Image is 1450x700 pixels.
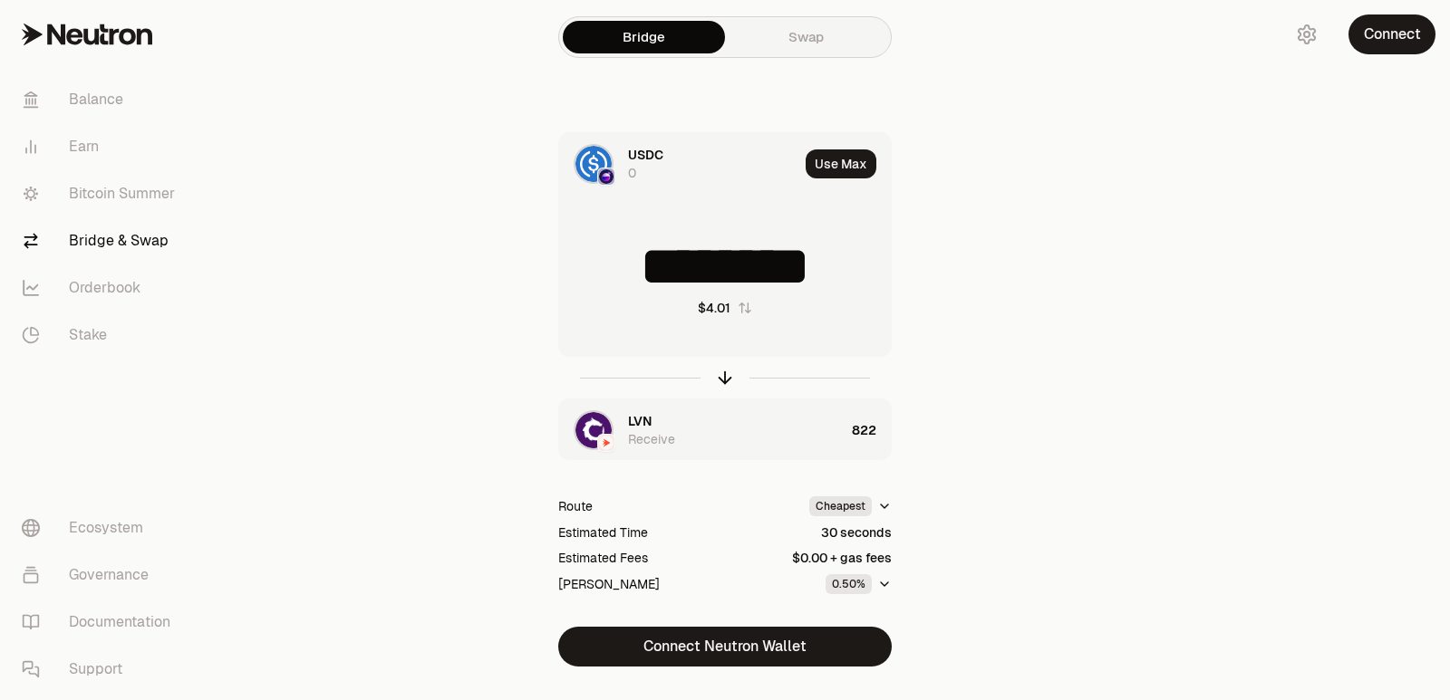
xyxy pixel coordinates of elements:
div: Route [558,497,593,515]
a: Support [7,646,196,693]
img: USDC Logo [575,146,612,182]
a: Swap [725,21,887,53]
div: Receive [628,430,675,448]
div: 30 seconds [821,523,892,542]
a: Ecosystem [7,504,196,551]
span: LVN [628,412,652,430]
div: $4.01 [698,299,730,317]
button: Connect [1348,14,1435,54]
a: Balance [7,76,196,123]
div: [PERSON_NAME] [558,575,660,593]
div: Estimated Fees [558,549,648,567]
div: $0.00 + gas fees [792,549,892,567]
a: Orderbook [7,264,196,312]
button: Use Max [806,149,876,178]
button: 0.50% [826,574,892,594]
a: Stake [7,312,196,359]
a: Bridge & Swap [7,217,196,264]
button: Cheapest [809,496,892,516]
img: Osmosis Logo [599,169,614,184]
a: Earn [7,123,196,170]
button: Connect Neutron Wallet [558,627,892,666]
div: Estimated Time [558,523,648,542]
div: 0 [628,164,636,182]
button: LVN LogoNeutron LogoNeutron LogoLVNReceive822 [559,399,891,461]
img: Neutron Logo [599,436,614,450]
img: LVN Logo [575,412,612,448]
div: 822 [852,399,891,461]
a: Bridge [563,21,725,53]
div: LVN LogoNeutron LogoNeutron LogoLVNReceive [559,399,845,461]
a: Governance [7,551,196,599]
a: Bitcoin Summer [7,170,196,217]
div: USDC LogoOsmosis LogoOsmosis LogoUSDC0 [559,133,798,195]
span: USDC [628,146,663,164]
button: $4.01 [698,299,752,317]
div: Cheapest [809,496,872,516]
a: Documentation [7,599,196,646]
div: 0.50% [826,574,872,594]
